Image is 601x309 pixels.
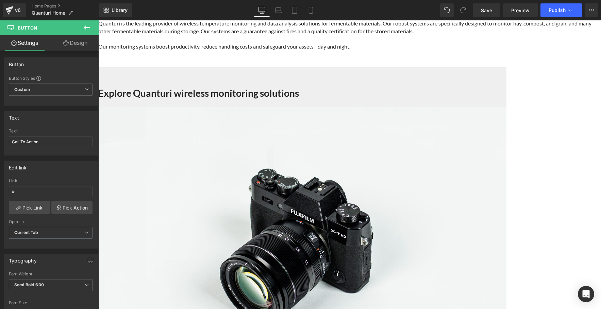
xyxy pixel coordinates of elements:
[9,111,19,121] div: Text
[14,6,22,15] div: v6
[112,7,128,13] span: Library
[9,58,24,67] div: Button
[14,87,30,93] b: Custom
[9,186,93,197] input: https://your-shop.myshopify.com
[51,35,100,51] a: Design
[549,7,566,13] span: Publish
[9,219,93,224] div: Open in
[9,179,93,183] div: Link
[9,161,27,170] div: Edit link
[286,3,303,17] a: Tablet
[303,3,319,17] a: Mobile
[32,10,65,16] span: Quanturi Home
[3,3,26,17] a: v6
[9,272,93,276] div: Font Weight
[540,3,582,17] button: Publish
[18,25,37,31] span: Button
[51,201,93,214] a: Pick Action
[578,286,594,302] div: Open Intercom Messenger
[585,3,598,17] button: More
[481,7,492,14] span: Save
[9,201,50,214] a: Pick Link
[9,254,37,263] div: Typography
[9,75,93,81] div: Button Styles
[254,3,270,17] a: Desktop
[270,3,286,17] a: Laptop
[440,3,454,17] button: Undo
[503,3,538,17] a: Preview
[14,230,38,235] b: Current Tab
[32,3,99,9] a: Home Pages
[14,282,44,287] b: Semi Bold 600
[9,129,93,133] div: Text
[511,7,530,14] span: Preview
[9,301,93,305] div: Font Size
[456,3,470,17] button: Redo
[99,3,132,17] a: New Library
